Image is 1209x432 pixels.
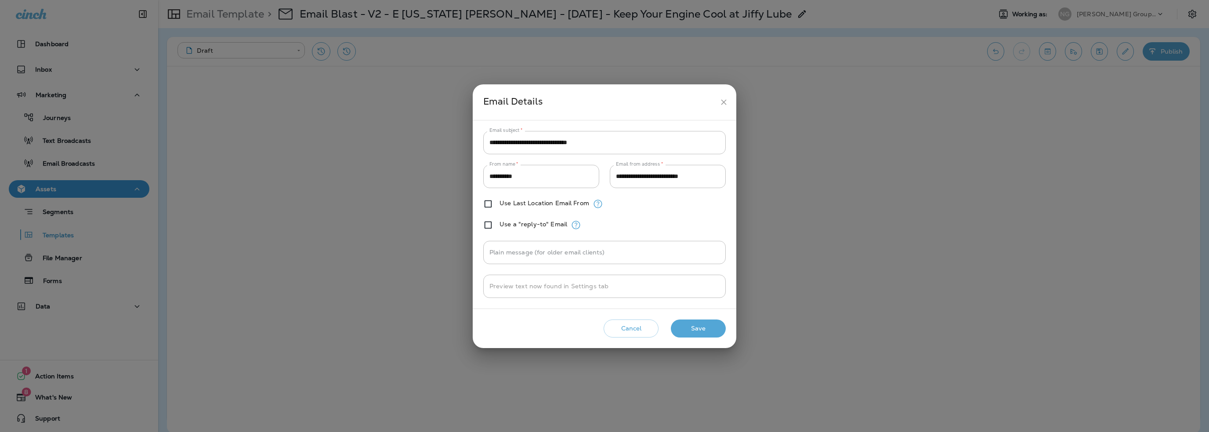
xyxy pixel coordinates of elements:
label: From name [489,161,518,167]
label: Use Last Location Email From [500,200,589,207]
button: Save [671,319,726,338]
button: Cancel [604,319,659,338]
label: Email subject [489,127,523,134]
button: close [716,94,732,110]
label: Email from address [616,161,663,167]
label: Use a "reply-to" Email [500,221,567,228]
div: Email Details [483,94,716,110]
